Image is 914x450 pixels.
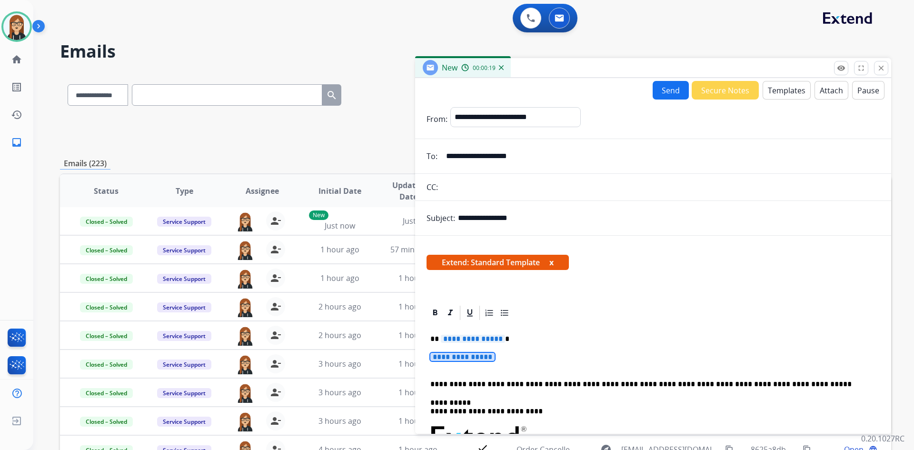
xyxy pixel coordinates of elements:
[60,158,110,170] p: Emails (223)
[320,244,359,255] span: 1 hour ago
[80,302,133,312] span: Closed – Solved
[653,81,689,100] button: Send
[11,109,22,120] mat-icon: history
[270,301,281,312] mat-icon: person_remove
[236,326,255,346] img: agent-avatar
[11,137,22,148] mat-icon: inbox
[815,81,848,100] button: Attach
[763,81,811,100] button: Templates
[427,212,455,224] p: Subject:
[157,302,211,312] span: Service Support
[80,245,133,255] span: Closed – Solved
[427,113,447,125] p: From:
[157,360,211,370] span: Service Support
[157,388,211,398] span: Service Support
[692,81,759,100] button: Secure Notes
[11,54,22,65] mat-icon: home
[236,383,255,403] img: agent-avatar
[857,64,865,72] mat-icon: fullscreen
[318,359,361,369] span: 3 hours ago
[80,217,133,227] span: Closed – Solved
[852,81,884,100] button: Pause
[428,306,442,320] div: Bold
[157,331,211,341] span: Service Support
[398,359,437,369] span: 1 hour ago
[157,274,211,284] span: Service Support
[390,244,446,255] span: 57 minutes ago
[270,387,281,398] mat-icon: person_remove
[157,217,211,227] span: Service Support
[482,306,497,320] div: Ordered List
[270,358,281,370] mat-icon: person_remove
[398,330,437,340] span: 1 hour ago
[270,272,281,284] mat-icon: person_remove
[3,13,30,40] img: avatar
[80,360,133,370] span: Closed – Solved
[318,387,361,398] span: 3 hours ago
[80,331,133,341] span: Closed – Solved
[270,244,281,255] mat-icon: person_remove
[403,216,433,226] span: Just now
[270,215,281,227] mat-icon: person_remove
[325,220,355,231] span: Just now
[157,417,211,427] span: Service Support
[398,301,437,312] span: 1 hour ago
[427,255,569,270] span: Extend: Standard Template
[236,240,255,260] img: agent-avatar
[326,90,338,101] mat-icon: search
[549,257,554,268] button: x
[270,415,281,427] mat-icon: person_remove
[80,388,133,398] span: Closed – Solved
[236,354,255,374] img: agent-avatar
[387,180,430,202] span: Updated Date
[398,416,437,426] span: 1 hour ago
[157,245,211,255] span: Service Support
[443,306,457,320] div: Italic
[94,185,119,197] span: Status
[427,150,437,162] p: To:
[442,62,457,73] span: New
[80,417,133,427] span: Closed – Solved
[60,42,891,61] h2: Emails
[398,273,437,283] span: 1 hour ago
[318,301,361,312] span: 2 hours ago
[837,64,845,72] mat-icon: remove_red_eye
[320,273,359,283] span: 1 hour ago
[318,330,361,340] span: 2 hours ago
[427,181,438,193] p: CC:
[497,306,512,320] div: Bullet List
[473,64,496,72] span: 00:00:19
[463,306,477,320] div: Underline
[11,81,22,93] mat-icon: list_alt
[236,411,255,431] img: agent-avatar
[318,416,361,426] span: 3 hours ago
[236,297,255,317] img: agent-avatar
[270,330,281,341] mat-icon: person_remove
[236,269,255,289] img: agent-avatar
[318,185,361,197] span: Initial Date
[236,211,255,231] img: agent-avatar
[861,433,904,444] p: 0.20.1027RC
[309,210,328,220] p: New
[80,274,133,284] span: Closed – Solved
[877,64,885,72] mat-icon: close
[246,185,279,197] span: Assignee
[176,185,193,197] span: Type
[398,387,437,398] span: 1 hour ago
